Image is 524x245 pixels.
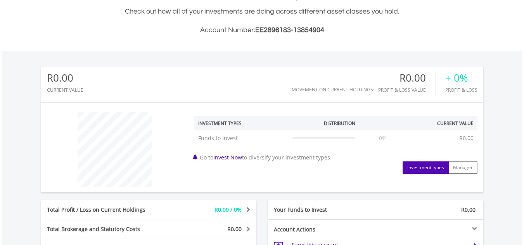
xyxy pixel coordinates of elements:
td: 0% [359,130,406,146]
div: Check out how all of your investments are doing across different asset classes you hold. [41,6,483,36]
div: R0.00 [47,72,83,84]
span: EE2896183-13854904 [255,26,324,34]
div: Total Brokerage and Statutory Costs [41,225,167,233]
span: R0.00 / 0% [214,206,242,213]
div: R0.00 [378,72,436,84]
td: R0.00 [455,130,477,146]
button: Manager [448,161,477,174]
div: CURRENT VALUE [47,87,83,93]
div: Your Funds to Invest [268,206,376,214]
div: Distribution [324,120,355,127]
td: Funds to Invest [194,130,289,146]
div: Account Actions [268,226,376,233]
th: Investment Types [194,116,289,130]
a: Invest Now [213,154,242,161]
th: Current Value [406,116,477,130]
div: Go to to diversify your investment types. [189,108,483,174]
div: Movement on Current Holdings: [292,87,374,92]
h3: Account Number: [41,25,483,36]
div: + 0% [445,72,477,84]
div: Profit & Loss Value [378,87,436,93]
span: R0.00 [227,225,242,233]
span: R0.00 [461,206,476,213]
div: Total Profit / Loss on Current Holdings [41,206,167,214]
button: Investment types [403,161,449,174]
div: Profit & Loss [445,87,477,93]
